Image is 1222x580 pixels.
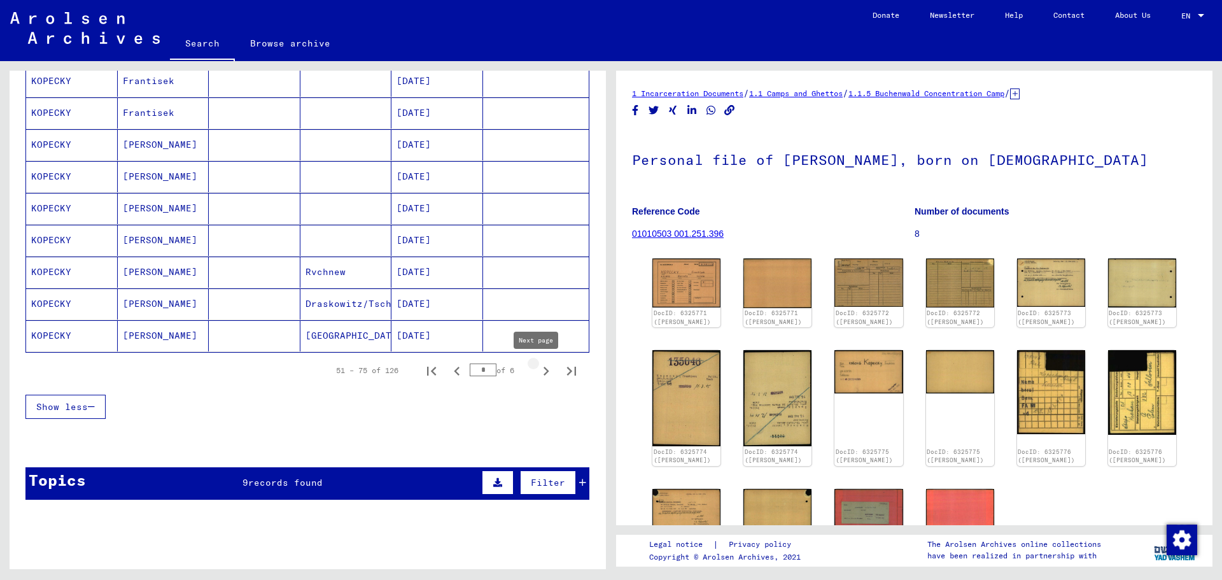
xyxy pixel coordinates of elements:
[915,206,1009,216] b: Number of documents
[743,489,811,537] img: 002.jpg
[834,489,902,537] img: 001.jpg
[10,12,160,44] img: Arolsen_neg.svg
[1166,524,1197,555] div: Change consent
[927,448,984,464] a: DocID: 6325775 ([PERSON_NAME])
[649,538,713,551] a: Legal notice
[26,257,118,288] mat-cell: KOPECKY
[531,477,565,488] span: Filter
[927,550,1101,562] p: have been realized in partnership with
[391,288,483,320] mat-cell: [DATE]
[647,103,661,118] button: Share on Twitter
[36,401,88,413] span: Show less
[743,350,811,446] img: 002.jpg
[170,28,235,61] a: Search
[391,97,483,129] mat-cell: [DATE]
[26,193,118,224] mat-cell: KOPECKY
[1167,525,1197,555] img: Change consent
[632,229,724,239] a: 01010503 001.251.396
[1108,350,1176,435] img: 002.jpg
[1004,87,1010,99] span: /
[300,320,392,351] mat-cell: [GEOGRAPHIC_DATA]
[391,193,483,224] mat-cell: [DATE]
[1181,11,1195,20] span: EN
[391,257,483,288] mat-cell: [DATE]
[1017,350,1085,434] img: 001.jpg
[649,538,806,551] div: |
[848,88,1004,98] a: 1.1.5 Buchenwald Concentration Camp
[632,88,743,98] a: 1 Incarceration Documents
[26,66,118,97] mat-cell: KOPECKY
[235,28,346,59] a: Browse archive
[300,257,392,288] mat-cell: Rvchnew
[391,320,483,351] mat-cell: [DATE]
[652,489,720,538] img: 001.jpg
[520,470,576,495] button: Filter
[926,350,994,393] img: 002.jpg
[915,227,1197,241] p: 8
[927,539,1101,550] p: The Arolsen Archives online collections
[834,258,902,307] img: 001.jpg
[654,309,711,325] a: DocID: 6325771 ([PERSON_NAME])
[419,358,444,383] button: First page
[1109,309,1166,325] a: DocID: 6325773 ([PERSON_NAME])
[391,161,483,192] mat-cell: [DATE]
[652,258,720,308] img: 001.jpg
[723,103,736,118] button: Copy link
[118,225,209,256] mat-cell: [PERSON_NAME]
[719,538,806,551] a: Privacy policy
[118,129,209,160] mat-cell: [PERSON_NAME]
[470,364,533,376] div: of 6
[559,358,584,383] button: Last page
[836,448,893,464] a: DocID: 6325775 ([PERSON_NAME])
[843,87,848,99] span: /
[743,87,749,99] span: /
[1017,258,1085,307] img: 001.jpg
[836,309,893,325] a: DocID: 6325772 ([PERSON_NAME])
[118,320,209,351] mat-cell: [PERSON_NAME]
[248,477,323,488] span: records found
[749,88,843,98] a: 1.1 Camps and Ghettos
[745,448,802,464] a: DocID: 6325774 ([PERSON_NAME])
[705,103,718,118] button: Share on WhatsApp
[743,258,811,308] img: 002.jpg
[26,97,118,129] mat-cell: KOPECKY
[1018,448,1075,464] a: DocID: 6325776 ([PERSON_NAME])
[927,309,984,325] a: DocID: 6325772 ([PERSON_NAME])
[654,448,711,464] a: DocID: 6325774 ([PERSON_NAME])
[649,551,806,563] p: Copyright © Arolsen Archives, 2021
[1018,309,1075,325] a: DocID: 6325773 ([PERSON_NAME])
[118,257,209,288] mat-cell: [PERSON_NAME]
[391,225,483,256] mat-cell: [DATE]
[1108,258,1176,308] img: 002.jpg
[745,309,802,325] a: DocID: 6325771 ([PERSON_NAME])
[533,358,559,383] button: Next page
[26,129,118,160] mat-cell: KOPECKY
[652,350,720,446] img: 001.jpg
[118,193,209,224] mat-cell: [PERSON_NAME]
[118,288,209,320] mat-cell: [PERSON_NAME]
[1151,534,1199,566] img: yv_logo.png
[632,131,1197,187] h1: Personal file of [PERSON_NAME], born on [DEMOGRAPHIC_DATA]
[834,350,902,393] img: 001.jpg
[26,225,118,256] mat-cell: KOPECKY
[666,103,680,118] button: Share on Xing
[26,320,118,351] mat-cell: KOPECKY
[26,288,118,320] mat-cell: KOPECKY
[444,358,470,383] button: Previous page
[391,66,483,97] mat-cell: [DATE]
[29,469,86,492] div: Topics
[632,206,700,216] b: Reference Code
[926,258,994,308] img: 002.jpg
[1109,448,1166,464] a: DocID: 6325776 ([PERSON_NAME])
[336,365,398,376] div: 51 – 75 of 126
[391,129,483,160] mat-cell: [DATE]
[926,489,994,537] img: 002.jpg
[685,103,699,118] button: Share on LinkedIn
[118,66,209,97] mat-cell: Frantisek
[118,97,209,129] mat-cell: Frantisek
[629,103,642,118] button: Share on Facebook
[300,288,392,320] mat-cell: Draskowitz/Tscheckei
[26,161,118,192] mat-cell: KOPECKY
[25,395,106,419] button: Show less
[118,161,209,192] mat-cell: [PERSON_NAME]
